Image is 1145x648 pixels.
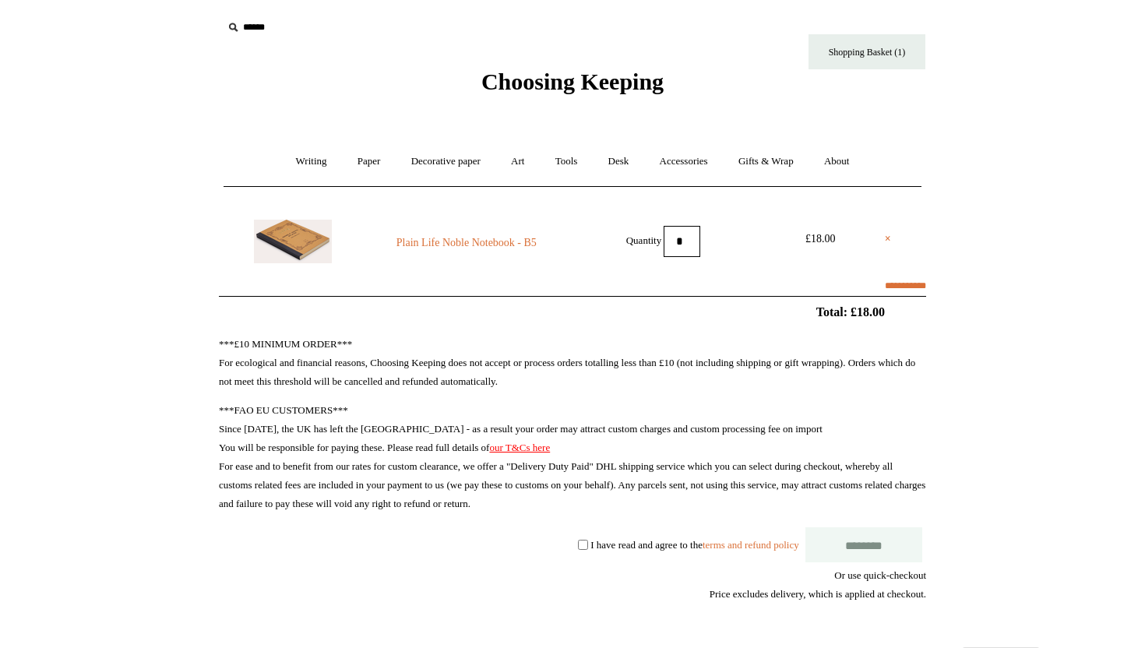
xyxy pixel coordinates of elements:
[809,34,925,69] a: Shopping Basket (1)
[885,230,891,248] a: ×
[594,141,643,182] a: Desk
[282,141,341,182] a: Writing
[590,538,798,550] label: I have read and agree to the
[481,69,664,94] span: Choosing Keeping
[219,335,926,391] p: ***£10 MINIMUM ORDER*** For ecological and financial reasons, Choosing Keeping does not accept or...
[785,230,855,248] div: £18.00
[219,585,926,604] div: Price excludes delivery, which is applied at checkout.
[489,442,550,453] a: our T&Cs here
[254,220,332,263] img: Plain Life Noble Notebook - B5
[397,141,495,182] a: Decorative paper
[810,141,864,182] a: About
[361,234,572,252] a: Plain Life Noble Notebook - B5
[724,141,808,182] a: Gifts & Wrap
[626,234,662,245] label: Quantity
[481,81,664,92] a: Choosing Keeping
[343,141,395,182] a: Paper
[219,401,926,513] p: ***FAO EU CUSTOMERS*** Since [DATE], the UK has left the [GEOGRAPHIC_DATA] - as a result your ord...
[219,566,926,604] div: Or use quick-checkout
[541,141,592,182] a: Tools
[183,305,962,319] h2: Total: £18.00
[703,538,799,550] a: terms and refund policy
[497,141,538,182] a: Art
[646,141,722,182] a: Accessories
